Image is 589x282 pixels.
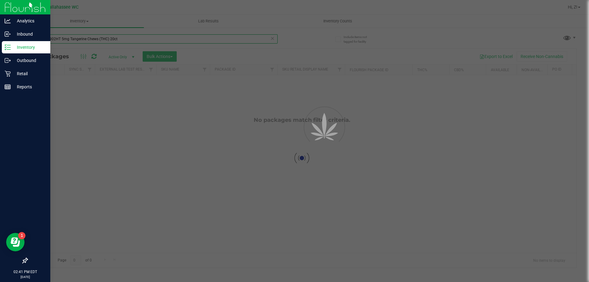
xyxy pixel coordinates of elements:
p: Analytics [11,17,48,25]
inline-svg: Retail [5,71,11,77]
p: Outbound [11,57,48,64]
p: Retail [11,70,48,77]
p: Inbound [11,30,48,38]
inline-svg: Outbound [5,57,11,64]
p: 02:41 PM EDT [3,269,48,275]
p: [DATE] [3,275,48,279]
iframe: Resource center [6,233,25,251]
iframe: Resource center unread badge [18,232,25,239]
inline-svg: Inventory [5,44,11,50]
inline-svg: Reports [5,84,11,90]
p: Inventory [11,44,48,51]
inline-svg: Analytics [5,18,11,24]
p: Reports [11,83,48,91]
inline-svg: Inbound [5,31,11,37]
